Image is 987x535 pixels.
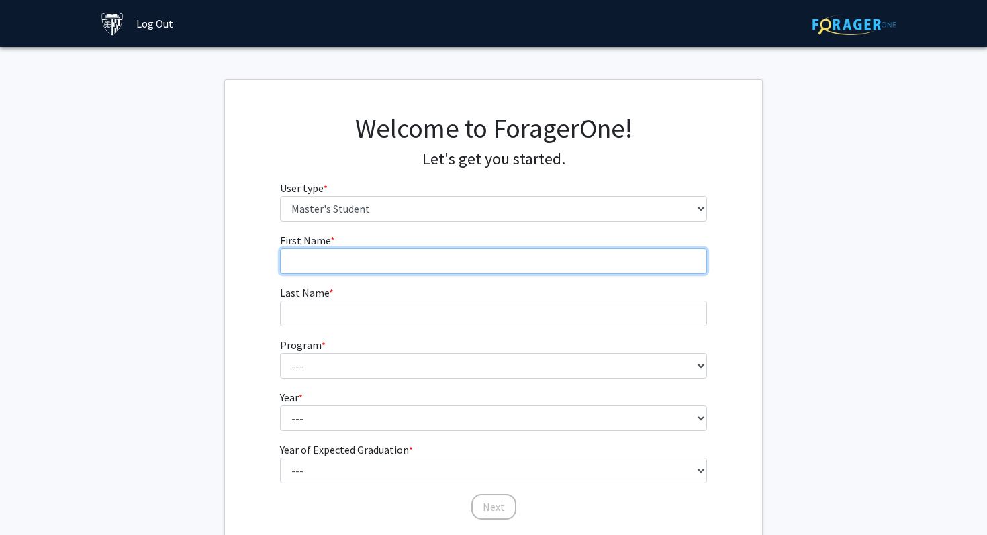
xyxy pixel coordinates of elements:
[101,12,124,36] img: Johns Hopkins University Logo
[280,442,413,458] label: Year of Expected Graduation
[280,389,303,405] label: Year
[280,286,329,299] span: Last Name
[812,14,896,35] img: ForagerOne Logo
[471,494,516,520] button: Next
[280,337,326,353] label: Program
[280,180,328,196] label: User type
[280,112,708,144] h1: Welcome to ForagerOne!
[10,475,57,525] iframe: Chat
[280,150,708,169] h4: Let's get you started.
[280,234,330,247] span: First Name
